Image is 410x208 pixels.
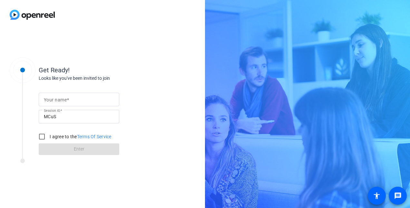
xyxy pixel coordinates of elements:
div: Looks like you've been invited to join [39,75,168,82]
a: Terms Of Service [77,134,112,139]
mat-label: Session ID [44,109,60,112]
div: Get Ready! [39,65,168,75]
mat-icon: message [394,192,402,200]
mat-icon: accessibility [373,192,381,200]
label: I agree to the [48,133,112,140]
mat-label: Your name [44,97,67,102]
